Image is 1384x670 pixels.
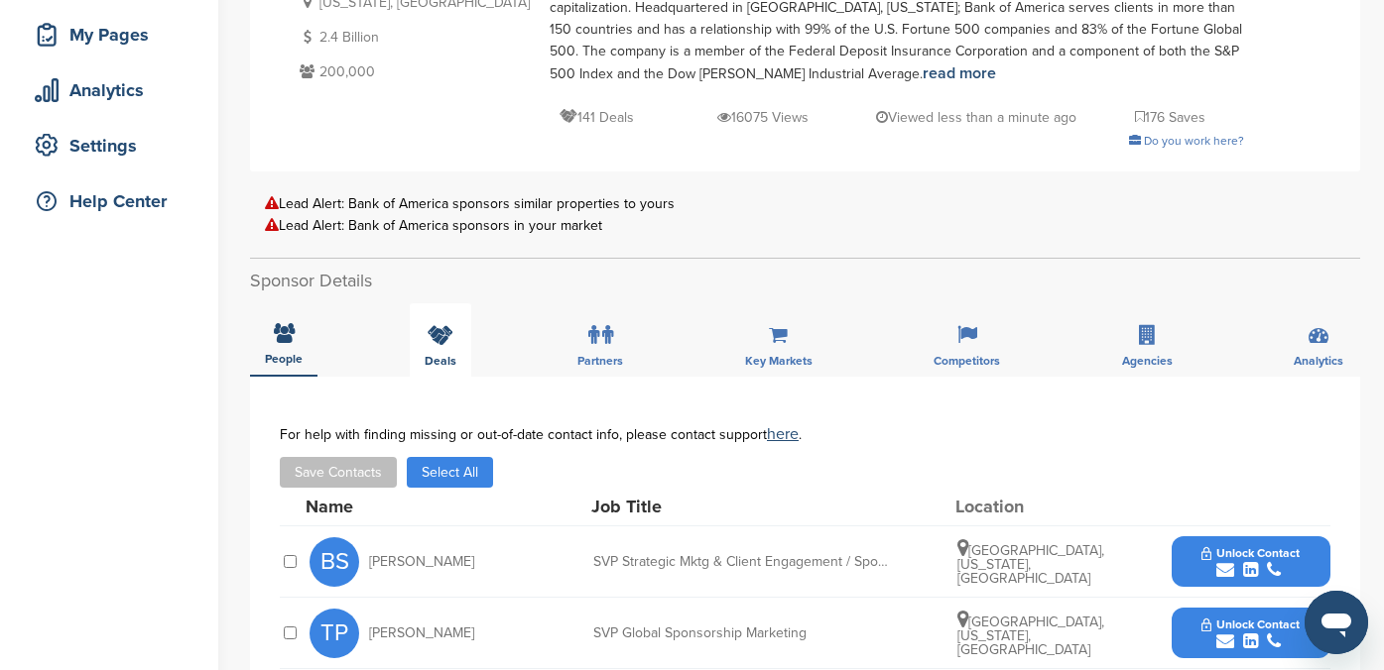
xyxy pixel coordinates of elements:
a: read more [923,63,996,83]
div: Settings [30,128,198,164]
div: Job Title [591,498,889,515]
span: [PERSON_NAME] [369,626,474,640]
a: Do you work here? [1129,134,1244,148]
p: Viewed less than a minute ago [876,105,1076,130]
button: Select All [407,457,493,488]
span: Do you work here? [1144,134,1244,148]
span: [PERSON_NAME] [369,555,474,569]
span: Partners [577,355,623,367]
p: 141 Deals [560,105,634,130]
span: Key Markets [745,355,813,367]
p: 2.4 Billion [295,25,530,50]
span: [GEOGRAPHIC_DATA], [US_STATE], [GEOGRAPHIC_DATA] [957,542,1104,587]
div: Name [306,498,524,515]
span: Unlock Contact [1201,617,1300,631]
button: Save Contacts [280,457,397,488]
div: For help with finding missing or out-of-date contact info, please contact support . [280,426,1330,442]
a: Settings [20,123,198,168]
span: BS [310,537,359,587]
p: 176 Saves [1135,105,1205,130]
div: SVP Global Sponsorship Marketing [593,626,891,640]
div: Analytics [30,72,198,108]
div: Help Center [30,183,198,219]
p: 16075 Views [717,105,809,130]
div: Lead Alert: Bank of America sponsors in your market [265,218,1345,233]
a: Analytics [20,67,198,113]
p: 200,000 [295,59,530,84]
div: Lead Alert: Bank of America sponsors similar properties to yours [265,196,1345,211]
a: here [767,424,799,444]
span: Unlock Contact [1201,546,1300,560]
span: People [265,353,303,365]
span: Analytics [1294,355,1343,367]
h2: Sponsor Details [250,268,1360,294]
span: [GEOGRAPHIC_DATA], [US_STATE], [GEOGRAPHIC_DATA] [957,614,1104,658]
a: Help Center [20,178,198,224]
iframe: Button to launch messaging window [1305,591,1368,654]
button: Unlock Contact [1178,604,1323,663]
span: Agencies [1122,355,1173,367]
span: TP [310,609,359,658]
div: Location [955,498,1104,515]
button: Unlock Contact [1178,532,1323,592]
span: Deals [425,355,456,367]
a: My Pages [20,12,198,57]
div: My Pages [30,17,198,53]
span: Competitors [934,355,1000,367]
div: SVP Strategic Mktg & Client Engagement / Sponsorships [593,555,891,569]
